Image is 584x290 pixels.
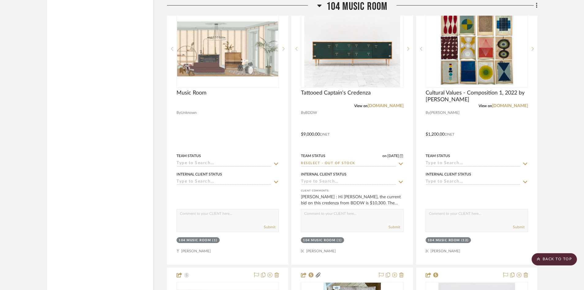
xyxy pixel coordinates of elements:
[305,110,317,116] span: BDDW
[301,90,371,96] span: Tattooed Captain's Credenza
[479,104,492,108] span: View on
[430,110,460,116] span: [PERSON_NAME]
[426,179,521,185] input: Type to Search…
[179,238,211,243] div: 104 MUSIC ROOM
[513,224,525,230] button: Submit
[301,179,396,185] input: Type to Search…
[176,90,207,96] span: Music Room
[303,238,335,243] div: 104 MUSIC ROOM
[426,110,430,116] span: By
[304,10,400,87] img: Tattooed Captain's Credenza
[354,104,368,108] span: View on
[387,154,400,158] span: [DATE]
[176,179,271,185] input: Type to Search…
[301,172,347,177] div: Internal Client Status
[492,104,528,108] a: [DOMAIN_NAME]
[426,172,471,177] div: Internal Client Status
[389,224,400,230] button: Submit
[176,110,181,116] span: By
[181,110,197,116] span: Unknown
[177,21,278,76] img: Music Room
[264,224,275,230] button: Submit
[301,110,305,116] span: By
[176,161,271,167] input: Type to Search…
[212,238,218,243] div: (1)
[176,172,222,177] div: Internal Client Status
[438,10,515,87] img: Cultural Values - Composition 1, 2022 by Julie Wolfe
[301,161,396,167] input: Type to Search…
[368,104,404,108] a: [DOMAIN_NAME]
[532,253,577,265] scroll-to-top-button: BACK TO TOP
[426,90,528,103] span: Cultural Values - Composition 1, 2022 by [PERSON_NAME]
[426,153,450,159] div: Team Status
[428,238,460,243] div: 104 MUSIC ROOM
[301,194,403,206] div: [PERSON_NAME] : Hi [PERSON_NAME], the current bid on this credenza from BDDW is $10,300. The auct...
[426,161,521,167] input: Type to Search…
[461,238,469,243] div: (12)
[337,238,342,243] div: (1)
[382,154,387,158] span: on
[176,153,201,159] div: Team Status
[301,153,325,159] div: Team Status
